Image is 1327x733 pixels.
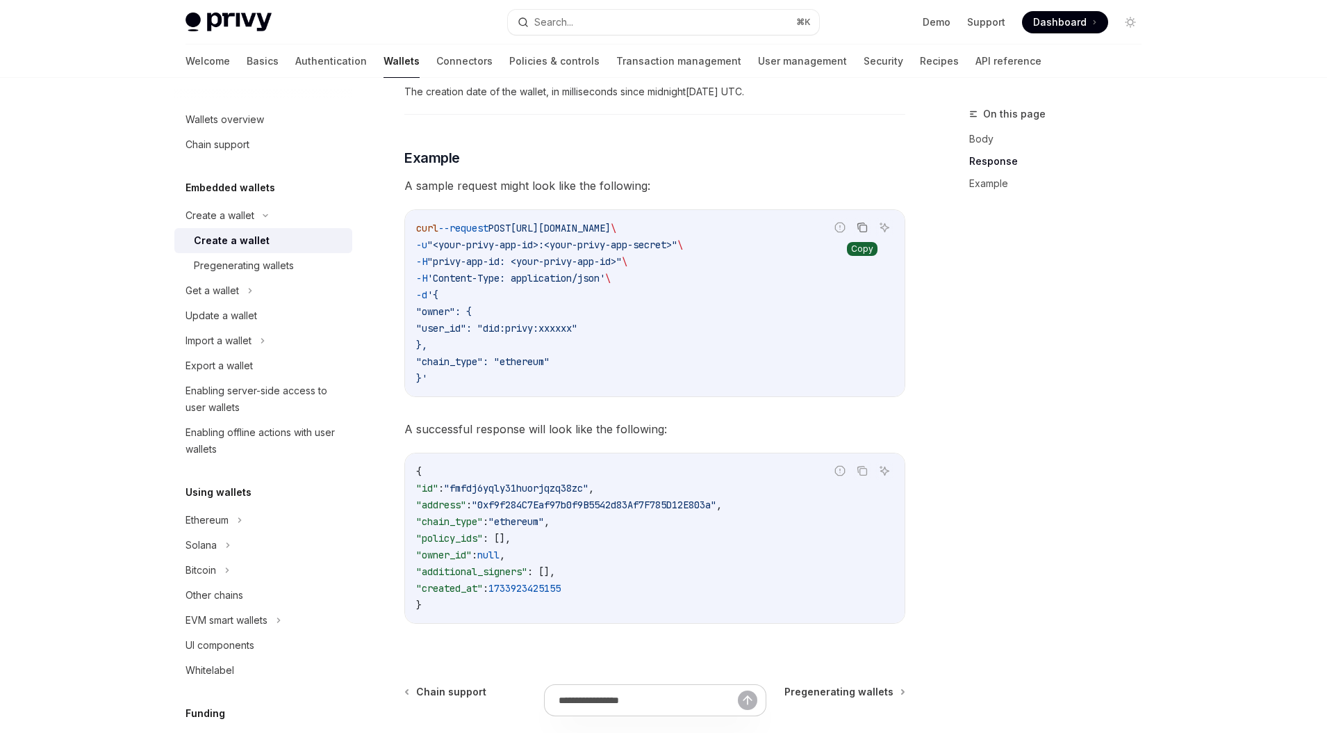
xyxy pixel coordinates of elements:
div: Copy [847,242,877,256]
button: Report incorrect code [831,462,849,480]
span: : [466,499,472,511]
span: "owner": { [416,305,472,318]
div: UI components [186,637,254,654]
span: { [416,465,422,478]
span: Dashboard [1033,15,1087,29]
span: "additional_signers" [416,565,527,578]
div: Bitcoin [186,562,216,579]
a: Whitelabel [174,658,352,683]
button: Get a wallet [174,278,352,303]
div: Chain support [186,136,249,153]
button: Ask AI [875,462,893,480]
button: Ethereum [174,508,352,533]
button: Report incorrect code [831,218,849,236]
a: UI components [174,633,352,658]
button: Import a wallet [174,328,352,353]
span: } [416,599,422,611]
span: -H [416,272,427,284]
span: "id" [416,482,438,494]
a: Demo [923,15,950,29]
span: A sample request might look like the following: [404,176,905,195]
div: Whitelabel [186,662,234,679]
span: '{ [427,289,438,301]
span: -d [416,289,427,301]
a: Basics [247,45,279,78]
span: "address" [416,499,466,511]
div: Ethereum [186,512,229,529]
span: "fmfdj6yqly31huorjqzq38zc" [444,482,588,494]
h5: Using wallets [186,484,252,501]
span: Example [404,148,460,168]
div: EVM smart wallets [186,612,267,629]
span: On this page [983,106,1046,122]
a: Update a wallet [174,303,352,328]
div: Other chains [186,587,243,604]
button: Ask AI [875,218,893,236]
span: "chain_type": "ethereum" [416,355,550,368]
div: Wallets overview [186,111,264,128]
a: Recipes [920,45,959,78]
span: curl [416,222,438,234]
a: Export a wallet [174,353,352,378]
span: ⌘ K [796,17,811,28]
div: Create a wallet [194,232,270,249]
button: EVM smart wallets [174,608,352,633]
a: Connectors [436,45,493,78]
a: Chain support [174,132,352,157]
span: }, [416,339,427,351]
div: Import a wallet [186,332,252,349]
h5: Embedded wallets [186,179,275,196]
span: "user_id": "did:privy:xxxxxx" [416,322,577,335]
span: -H [416,255,427,268]
span: , [588,482,594,494]
a: Response [969,150,1153,172]
span: "<your-privy-app-id>:<your-privy-app-secret>" [427,239,677,251]
span: 'Content-Type: application/json' [427,272,605,284]
input: Ask a question... [559,685,738,716]
span: , [544,515,550,528]
button: Copy the contents from the code block [853,218,871,236]
span: "ethereum" [488,515,544,528]
a: Pregenerating wallets [174,253,352,278]
span: : [438,482,444,494]
img: light logo [186,13,272,32]
a: Other chains [174,583,352,608]
a: API reference [975,45,1041,78]
div: Enabling server-side access to user wallets [186,382,344,416]
span: : [472,549,477,561]
span: }' [416,372,427,385]
div: Get a wallet [186,282,239,299]
a: Transaction management [616,45,741,78]
a: Security [864,45,903,78]
button: Copy the contents from the code block [853,462,871,480]
a: Body [969,128,1153,150]
span: "owner_id" [416,549,472,561]
a: Create a wallet [174,228,352,253]
span: : [], [527,565,555,578]
span: : [483,515,488,528]
a: Support [967,15,1005,29]
span: : [], [483,532,511,545]
button: Solana [174,533,352,558]
span: \ [605,272,611,284]
span: A successful response will look like the following: [404,419,905,439]
h5: Funding [186,705,225,722]
span: \ [611,222,616,234]
a: Enabling server-side access to user wallets [174,378,352,420]
span: [URL][DOMAIN_NAME] [511,222,611,234]
div: Update a wallet [186,307,257,324]
button: Create a wallet [174,203,352,228]
span: "privy-app-id: <your-privy-app-id>" [427,255,622,268]
button: Toggle dark mode [1119,11,1141,33]
a: Example [969,172,1153,195]
span: --request [438,222,488,234]
div: Solana [186,537,217,554]
span: , [716,499,722,511]
span: \ [677,239,683,251]
a: Dashboard [1022,11,1108,33]
a: Authentication [295,45,367,78]
span: "created_at" [416,582,483,595]
div: Create a wallet [186,207,254,224]
span: , [500,549,505,561]
button: Send message [738,691,757,710]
